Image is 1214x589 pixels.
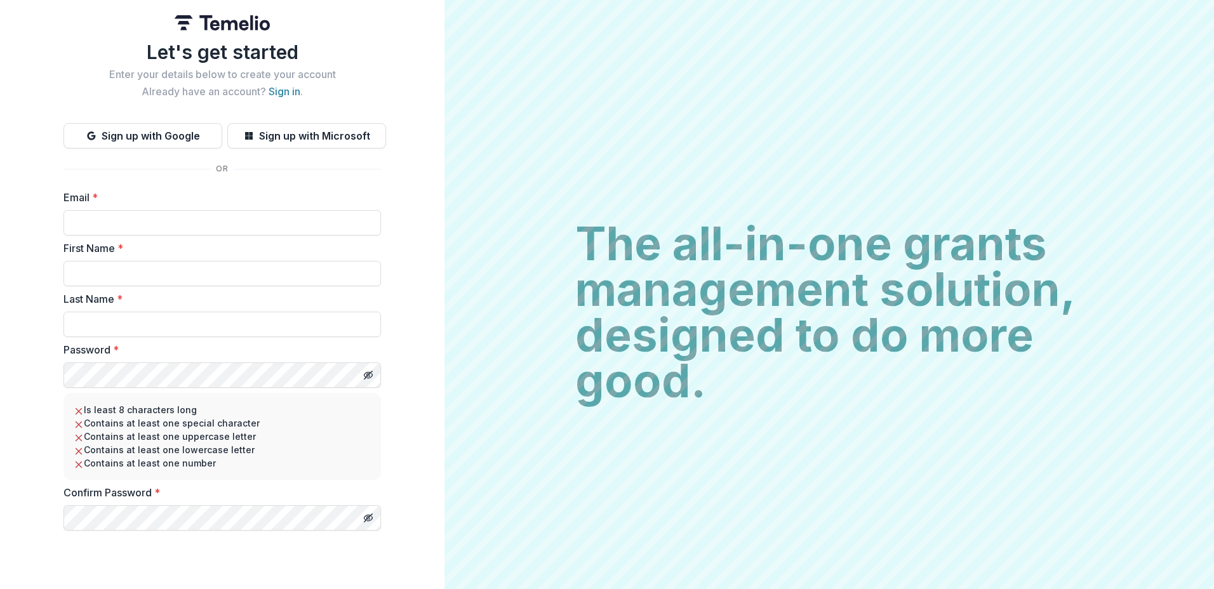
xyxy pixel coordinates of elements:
[227,123,386,149] button: Sign up with Microsoft
[74,443,371,456] li: Contains at least one lowercase letter
[175,15,270,30] img: Temelio
[63,291,373,307] label: Last Name
[63,241,373,256] label: First Name
[269,85,300,98] a: Sign in
[63,86,381,98] h2: Already have an account? .
[74,403,371,416] li: Is least 8 characters long
[74,430,371,443] li: Contains at least one uppercase letter
[63,123,222,149] button: Sign up with Google
[63,190,373,205] label: Email
[358,508,378,528] button: Toggle password visibility
[63,41,381,63] h1: Let's get started
[358,365,378,385] button: Toggle password visibility
[63,342,373,357] label: Password
[63,485,373,500] label: Confirm Password
[74,456,371,470] li: Contains at least one number
[74,416,371,430] li: Contains at least one special character
[63,69,381,81] h2: Enter your details below to create your account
